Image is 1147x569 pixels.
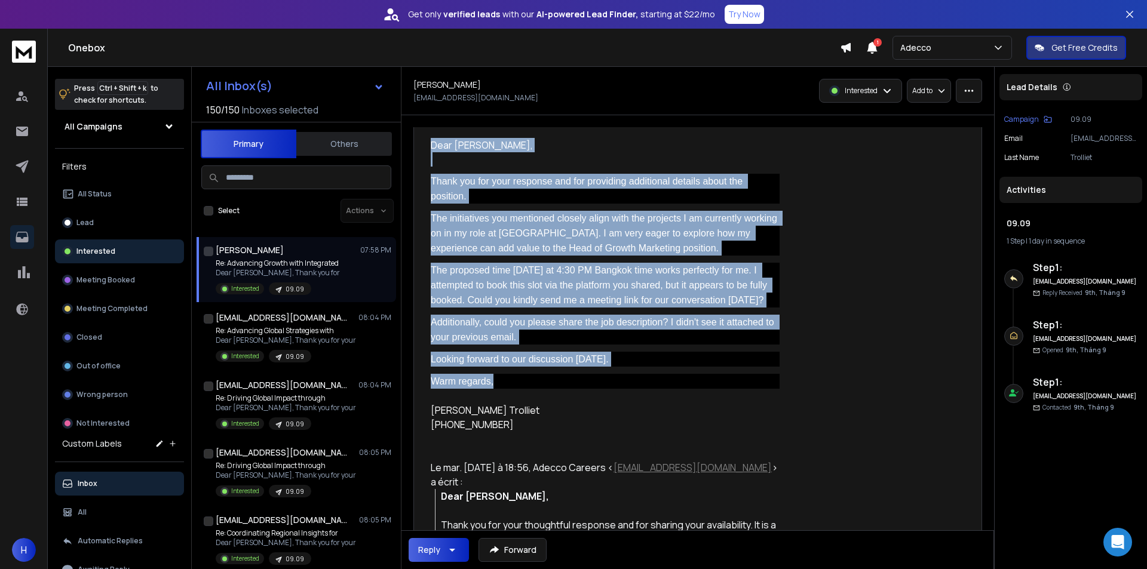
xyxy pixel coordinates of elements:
[76,361,121,371] p: Out of office
[1071,134,1137,143] p: [EMAIL_ADDRESS][DOMAIN_NAME]
[55,297,184,321] button: Meeting Completed
[216,461,356,470] p: Re: Driving Global Impact through
[1007,217,1135,229] h1: 09.09
[431,317,777,342] font: Additionally, could you please share the job description? I didn't see it attached to your previo...
[358,380,391,390] p: 08:04 PM
[360,245,391,255] p: 07:58 PM
[413,79,481,91] h1: [PERSON_NAME]
[431,354,609,364] font: Looking forward to our discussion [DATE].
[1051,42,1118,54] p: Get Free Credits
[1033,375,1137,389] h6: Step 1 :
[431,176,746,201] font: Thank you for your response and for providing additional details about the position.
[286,487,304,496] p: 09.09
[78,508,87,517] p: All
[76,333,102,342] p: Closed
[242,103,318,117] h3: Inboxes selected
[409,538,469,562] button: Reply
[845,86,878,96] p: Interested
[216,393,356,403] p: Re: Driving Global Impact through
[65,121,122,133] h1: All Campaigns
[431,213,780,253] font: The initiatives you mentioned closely align with the projects I am currently working on in my rol...
[55,529,184,553] button: Automatic Replies
[1004,134,1023,143] p: Email
[55,354,184,378] button: Out of office
[216,312,347,324] h1: [EMAIL_ADDRESS][DOMAIN_NAME]
[286,555,304,564] p: 09.09
[55,158,184,175] h3: Filters
[1033,277,1137,286] h6: [EMAIL_ADDRESS][DOMAIN_NAME]
[76,304,148,313] p: Meeting Completed
[1042,288,1125,297] p: Reply Received
[12,41,36,63] img: logo
[431,139,533,152] font: Dear [PERSON_NAME],
[1071,115,1137,124] p: 09.09
[76,218,94,227] p: Lead
[1007,236,1135,246] div: |
[431,460,780,489] div: Le mar. [DATE] à 18:56, Adecco Careers < > a écrit :
[900,42,936,54] p: Adecco
[1074,403,1114,411] span: 9th, Tháng 9
[55,325,184,349] button: Closed
[55,500,184,524] button: All
[728,8,760,20] p: Try Now
[1026,36,1126,60] button: Get Free Credits
[216,244,284,256] h1: [PERSON_NAME]
[1004,153,1039,162] p: Last Name
[231,419,259,428] p: Interested
[1033,334,1137,343] h6: [EMAIL_ADDRESS][DOMAIN_NAME]
[431,265,769,305] font: The proposed time [DATE] at 4:30 PM Bangkok time works perfectly for me. I attempted to book this...
[912,86,933,96] p: Add to
[201,130,296,158] button: Primary
[55,472,184,496] button: Inbox
[76,419,130,428] p: Not Interested
[1004,115,1039,124] p: Campaign
[296,131,392,157] button: Others
[1033,260,1137,275] h6: Step 1 :
[1071,153,1137,162] p: Trolliet
[197,74,394,98] button: All Inbox(s)
[216,528,356,538] p: Re: Coordinating Regional Insights for
[408,8,715,20] p: Get only with our starting at $22/mo
[1033,318,1137,332] h6: Step 1 :
[1033,392,1137,401] h6: [EMAIL_ADDRESS][DOMAIN_NAME]
[536,8,638,20] strong: AI-powered Lead Finder,
[76,247,115,256] p: Interested
[231,352,259,361] p: Interested
[359,448,391,457] p: 08:05 PM
[76,275,135,285] p: Meeting Booked
[418,544,440,556] div: Reply
[999,177,1142,203] div: Activities
[76,390,128,399] p: Wrong person
[1007,81,1057,93] p: Lead Details
[431,418,514,431] font: [PHONE_NUMBER]
[1004,115,1052,124] button: Campaign
[1042,346,1106,355] p: Opened
[216,326,356,336] p: Re: Advancing Global Strategies with
[216,259,340,268] p: Re: Advancing Growth with Integrated
[12,538,36,562] button: H
[206,80,272,92] h1: All Inbox(s)
[55,115,184,139] button: All Campaigns
[231,487,259,496] p: Interested
[286,285,304,294] p: 09.09
[431,404,539,417] font: [PERSON_NAME] Trolliet
[218,206,240,216] label: Select
[1066,346,1106,354] span: 9th, Tháng 9
[286,352,304,361] p: 09.09
[216,447,347,459] h1: [EMAIL_ADDRESS][DOMAIN_NAME]
[725,5,764,24] button: Try Now
[55,211,184,235] button: Lead
[68,41,840,55] h1: Onebox
[78,189,112,199] p: All Status
[216,403,356,413] p: Dear [PERSON_NAME], Thank you for your
[614,461,772,474] a: [EMAIL_ADDRESS][DOMAIN_NAME]
[413,93,538,103] p: [EMAIL_ADDRESS][DOMAIN_NAME]
[216,268,340,278] p: Dear [PERSON_NAME], Thank you for
[216,470,356,480] p: Dear [PERSON_NAME], Thank you for your
[216,336,356,345] p: Dear [PERSON_NAME], Thank you for your
[358,313,391,322] p: 08:04 PM
[441,490,549,503] strong: Dear [PERSON_NAME],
